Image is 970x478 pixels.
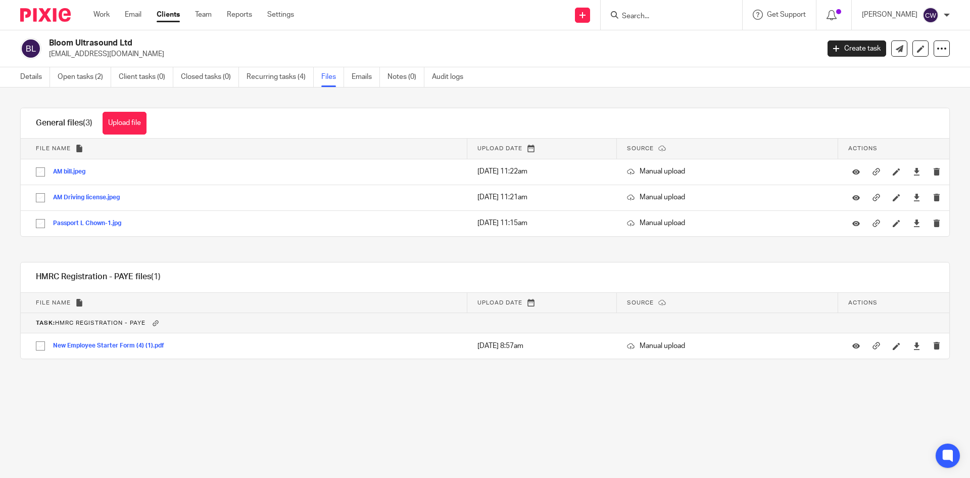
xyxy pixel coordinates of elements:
h2: Bloom Ultrasound Ltd [49,38,660,49]
span: HMRC Registration - PAYE [36,320,145,326]
button: Upload file [103,112,147,135]
input: Select [31,162,50,182]
span: Upload date [477,146,522,151]
h1: HMRC Registration - PAYE files [36,272,161,282]
p: Manual upload [627,192,828,202]
a: Download [913,218,920,228]
h1: General files [36,118,92,128]
p: Manual upload [627,341,828,351]
p: Manual upload [627,166,828,177]
p: Manual upload [627,218,828,228]
a: Files [321,67,344,87]
span: Upload date [477,300,522,306]
a: Client tasks (0) [119,67,173,87]
a: Closed tasks (0) [181,67,239,87]
a: Create task [828,40,886,57]
p: [DATE] 11:21am [477,192,607,202]
a: Download [913,192,920,202]
b: Task: [36,320,55,326]
a: Emails [352,67,380,87]
button: AM bill.jpeg [53,168,93,176]
span: (3) [83,119,92,127]
span: Source [627,300,654,306]
a: Email [125,10,141,20]
span: (1) [151,273,161,281]
span: File name [36,146,71,151]
a: Work [93,10,110,20]
input: Select [31,336,50,356]
input: Select [31,214,50,233]
button: New Employee Starter Form (4) (1).pdf [53,342,172,350]
p: [DATE] 11:15am [477,218,607,228]
p: [DATE] 11:22am [477,166,607,177]
span: Actions [848,300,878,306]
img: Pixie [20,8,71,22]
a: Download [913,341,920,351]
a: Recurring tasks (4) [247,67,314,87]
a: Settings [267,10,294,20]
a: Notes (0) [387,67,424,87]
input: Search [621,12,712,21]
p: [EMAIL_ADDRESS][DOMAIN_NAME] [49,49,812,59]
img: svg%3E [20,38,41,59]
a: Details [20,67,50,87]
a: Team [195,10,212,20]
input: Select [31,188,50,207]
a: Audit logs [432,67,471,87]
a: Clients [157,10,180,20]
span: Actions [848,146,878,151]
a: Download [913,166,920,177]
span: Source [627,146,654,151]
a: Reports [227,10,252,20]
p: [DATE] 8:57am [477,341,607,351]
button: AM Driving license.jpeg [53,194,127,201]
span: File name [36,300,71,306]
p: [PERSON_NAME] [862,10,917,20]
span: Get Support [767,11,806,18]
img: svg%3E [923,7,939,23]
a: Open tasks (2) [58,67,111,87]
button: Passport L Chown-1.jpg [53,220,129,227]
